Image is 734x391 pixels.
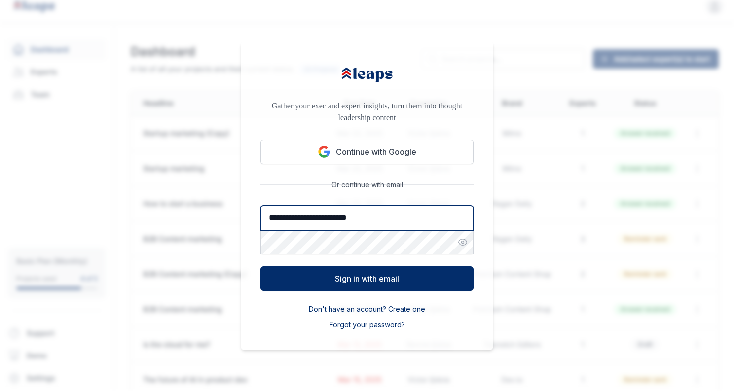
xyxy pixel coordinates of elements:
img: Google logo [318,146,330,158]
button: Forgot your password? [330,320,405,330]
button: Don't have an account? Create one [309,304,425,314]
span: Or continue with email [328,180,407,190]
img: Leaps [340,61,394,88]
p: Gather your exec and expert insights, turn them into thought leadership content [260,100,474,124]
button: Continue with Google [260,140,474,164]
button: Sign in with email [260,266,474,291]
